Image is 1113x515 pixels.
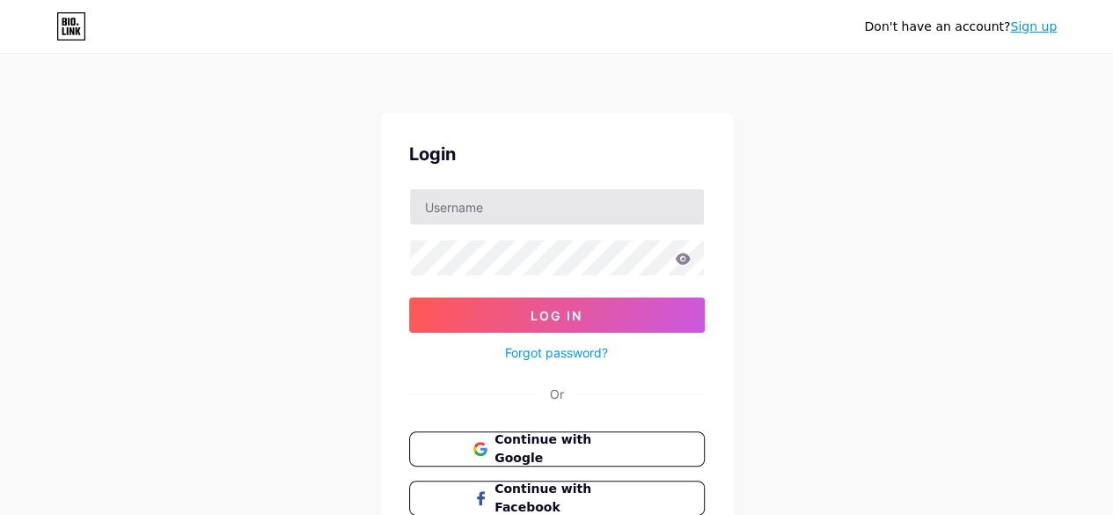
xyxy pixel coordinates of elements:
span: Continue with Google [494,430,640,467]
input: Username [410,189,704,224]
div: Don't have an account? [864,18,1057,36]
span: Log In [531,308,582,323]
div: Login [409,141,705,167]
button: Continue with Google [409,431,705,467]
a: Sign up [1010,19,1057,33]
div: Or [550,385,564,403]
button: Log In [409,298,705,333]
a: Forgot password? [505,343,608,362]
